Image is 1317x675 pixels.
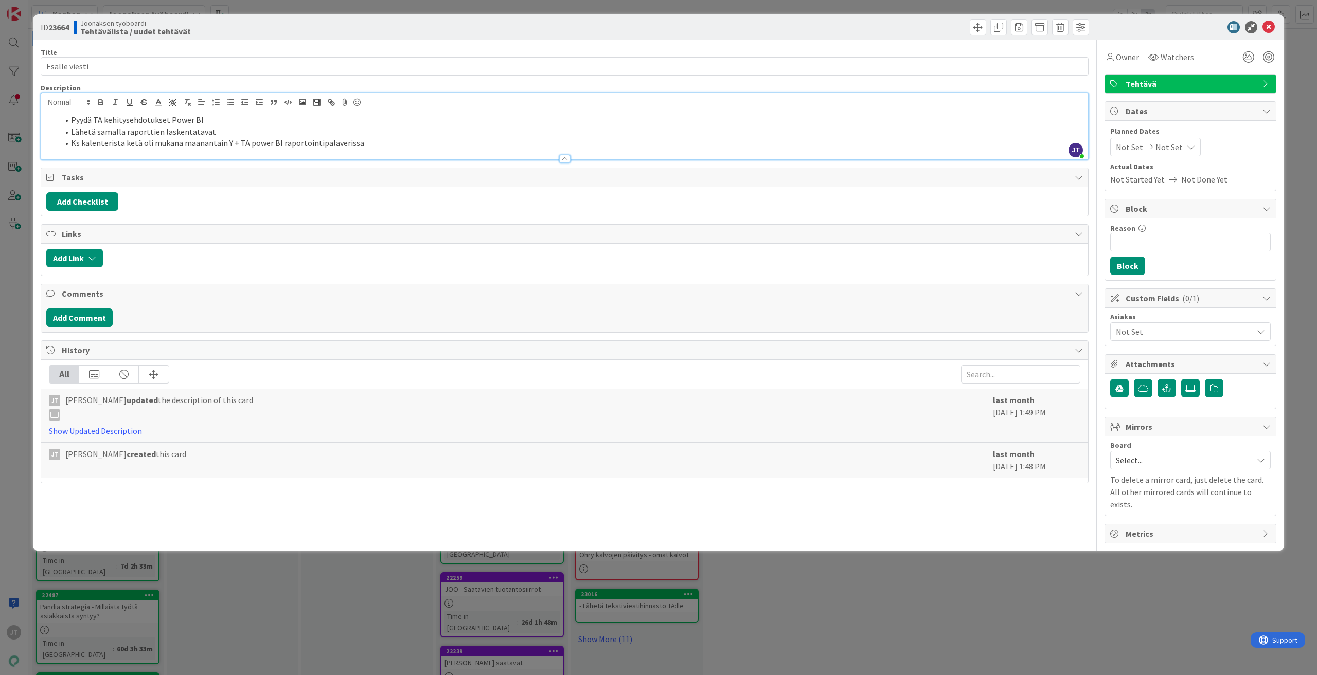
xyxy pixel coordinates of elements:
[49,366,79,383] div: All
[1110,442,1131,449] span: Board
[1181,173,1227,186] span: Not Done Yet
[41,57,1089,76] input: type card name here...
[41,21,69,33] span: ID
[49,449,60,460] div: JT
[1110,473,1271,510] p: To delete a mirror card, just delete the card. All other mirrored cards will continue to exists.
[22,2,47,14] span: Support
[1161,51,1194,63] span: Watchers
[80,19,191,27] span: Joonaksen työboardi
[1116,141,1143,153] span: Not Set
[1110,173,1165,186] span: Not Started Yet
[62,344,1070,356] span: History
[1110,126,1271,137] span: Planned Dates
[1116,453,1248,467] span: Select...
[41,83,81,93] span: Description
[1126,203,1257,215] span: Block
[1110,161,1271,172] span: Actual Dates
[65,448,186,460] span: [PERSON_NAME] this card
[62,287,1070,300] span: Comments
[1116,325,1253,338] span: Not Set
[46,192,118,211] button: Add Checklist
[1069,143,1083,157] span: JT
[1110,224,1135,233] label: Reason
[62,228,1070,240] span: Links
[127,449,156,459] b: created
[1126,78,1257,90] span: Tehtävä
[961,365,1080,384] input: Search...
[993,394,1080,437] div: [DATE] 1:49 PM
[993,395,1035,405] b: last month
[1155,141,1183,153] span: Not Set
[59,114,1083,126] li: Pyydä TA kehitysehdotukset Power BI
[80,27,191,35] b: Tehtävälista / uudet tehtävät
[59,126,1083,138] li: Lähetä samalla raporttien laskentatavat
[1110,313,1271,320] div: Asiakas
[46,249,103,267] button: Add Link
[1116,51,1139,63] span: Owner
[65,394,253,421] span: [PERSON_NAME] the description of this card
[1126,358,1257,370] span: Attachments
[46,308,113,327] button: Add Comment
[1110,257,1145,275] button: Block
[48,22,69,32] b: 23664
[1126,527,1257,540] span: Metrics
[59,137,1083,149] li: Ks kalenterista ketä oli mukana maanantain Y + TA power BI raportointipalaverissa
[41,48,57,57] label: Title
[1182,293,1199,303] span: ( 0/1 )
[993,449,1035,459] b: last month
[62,171,1070,184] span: Tasks
[1126,421,1257,433] span: Mirrors
[49,426,142,436] a: Show Updated Description
[1126,292,1257,304] span: Custom Fields
[127,395,158,405] b: updated
[49,395,60,406] div: JT
[993,448,1080,472] div: [DATE] 1:48 PM
[1126,105,1257,117] span: Dates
